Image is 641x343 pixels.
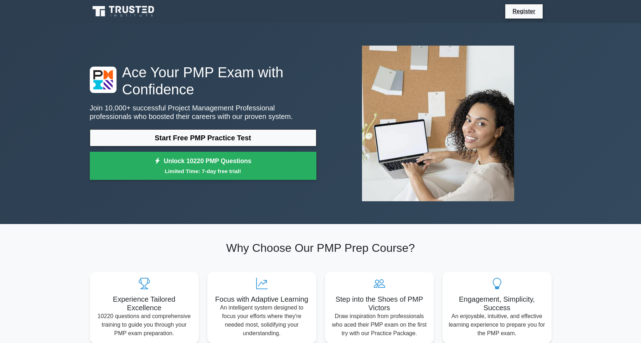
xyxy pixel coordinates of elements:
a: Register [508,7,539,16]
p: An intelligent system designed to focus your efforts where they're needed most, solidifying your ... [213,303,311,338]
p: Draw inspiration from professionals who aced their PMP exam on the first try with our Practice Pa... [331,312,428,338]
h5: Engagement, Simplicity, Success [448,295,546,312]
h2: Why Choose Our PMP Prep Course? [90,241,552,255]
h5: Experience Tailored Excellence [95,295,193,312]
a: Unlock 10220 PMP QuestionsLimited Time: 7-day free trial! [90,152,316,180]
h5: Step into the Shoes of PMP Victors [331,295,428,312]
p: An enjoyable, intuitive, and effective learning experience to prepare you for the PMP exam. [448,312,546,338]
small: Limited Time: 7-day free trial! [99,167,307,175]
p: Join 10,000+ successful Project Management Professional professionals who boosted their careers w... [90,104,316,121]
a: Start Free PMP Practice Test [90,129,316,146]
h1: Ace Your PMP Exam with Confidence [90,64,316,98]
p: 10220 questions and comprehensive training to guide you through your PMP exam preparation. [95,312,193,338]
h5: Focus with Adaptive Learning [213,295,311,303]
